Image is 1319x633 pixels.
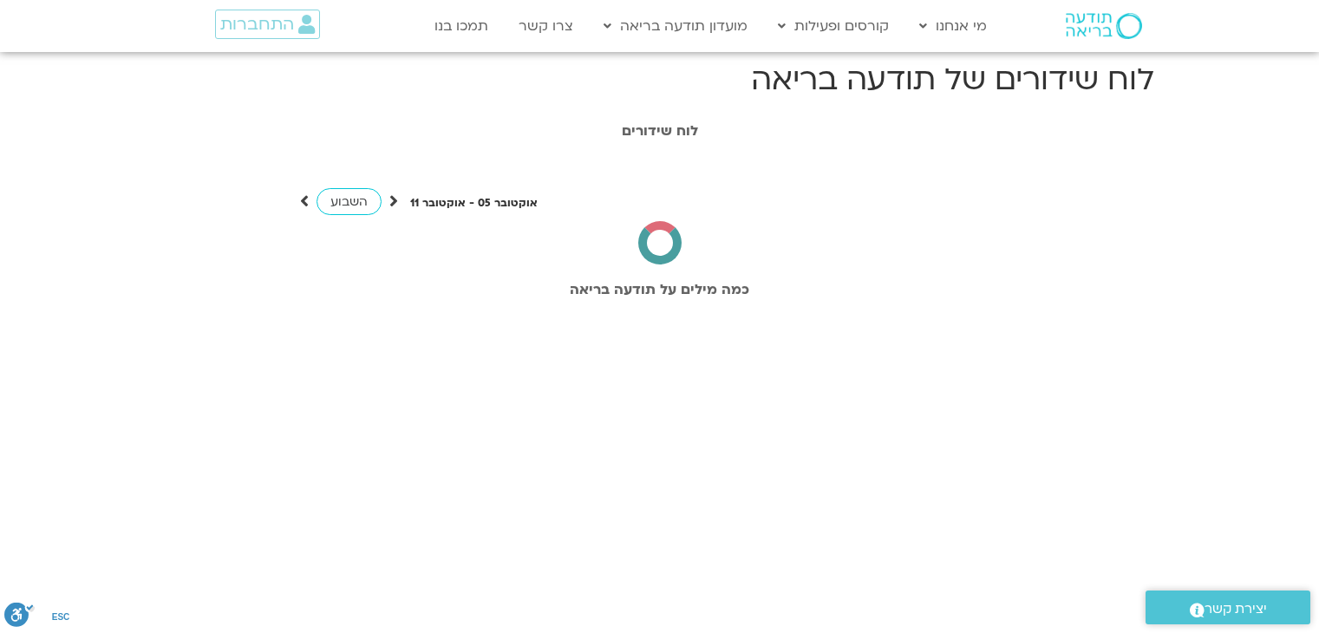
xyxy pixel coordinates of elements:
p: אוקטובר 05 - אוקטובר 11 [410,194,538,212]
a: השבוע [317,188,382,215]
a: יצירת קשר [1146,591,1310,624]
a: צרו קשר [510,10,582,42]
h1: לוח שידורים של תודעה בריאה [166,59,1154,101]
a: מועדון תודעה בריאה [595,10,756,42]
h2: כמה מילים על תודעה בריאה [174,282,1146,297]
a: התחברות [215,10,320,39]
span: השבוע [330,193,368,210]
a: קורסים ופעילות [769,10,898,42]
a: מי אנחנו [911,10,996,42]
h1: לוח שידורים [174,123,1146,139]
span: התחברות [220,15,294,34]
a: תמכו בנו [426,10,497,42]
img: תודעה בריאה [1066,13,1142,39]
span: יצירת קשר [1205,597,1267,621]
